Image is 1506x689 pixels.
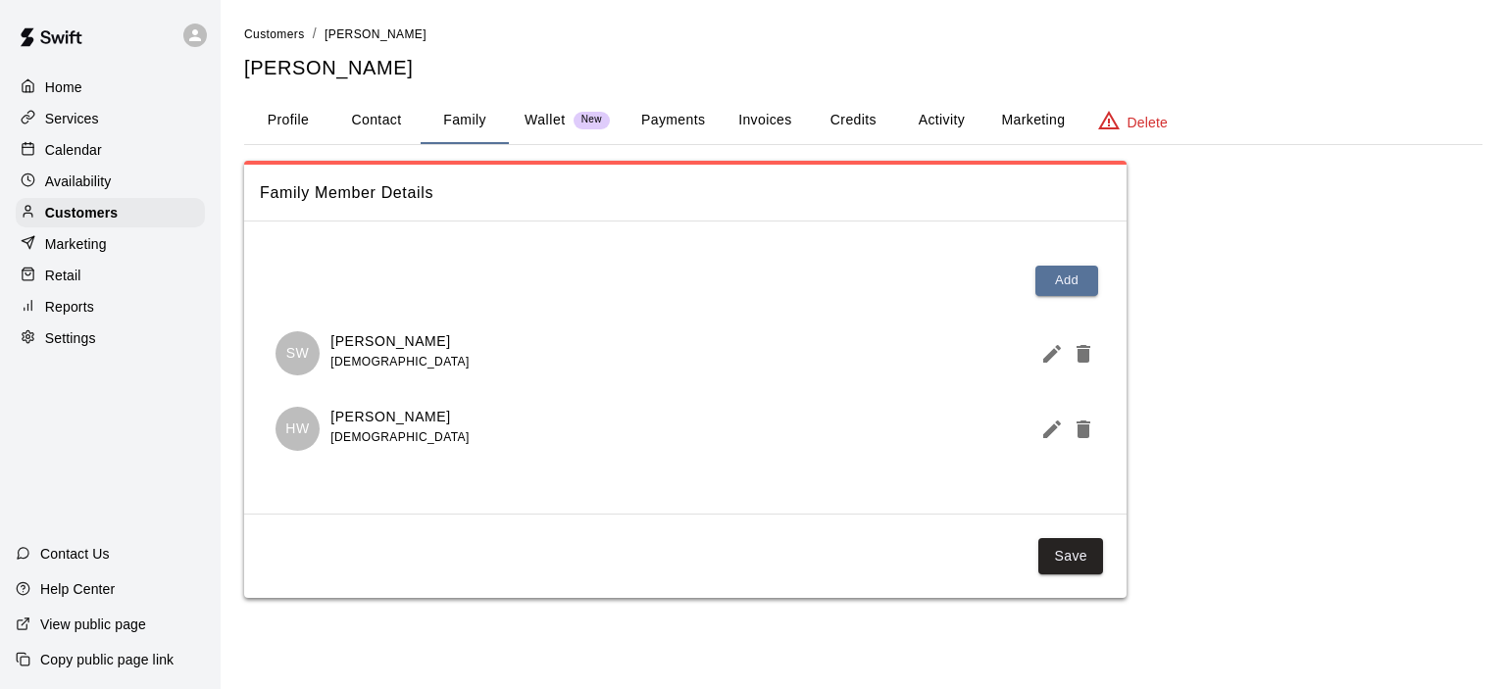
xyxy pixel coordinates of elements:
span: New [574,114,610,126]
button: Family [421,97,509,144]
p: Marketing [45,234,107,254]
span: [PERSON_NAME] [325,27,427,41]
button: Edit Member [1032,334,1064,373]
div: Hudson Wade [276,407,320,451]
a: Calendar [16,135,205,165]
a: Customers [16,198,205,227]
p: Customers [45,203,118,222]
div: Sienna Wade [276,331,320,375]
a: Retail [16,261,205,290]
button: Credits [809,97,897,144]
span: [DEMOGRAPHIC_DATA] [330,355,469,369]
button: Profile [244,97,332,144]
p: Reports [45,297,94,317]
a: Availability [16,167,205,196]
h5: [PERSON_NAME] [244,55,1482,81]
span: Customers [244,27,305,41]
p: Services [45,109,99,128]
a: Services [16,104,205,133]
p: Wallet [525,110,566,130]
span: Family Member Details [260,180,1111,206]
button: Delete [1064,334,1095,373]
p: HW [285,418,309,439]
a: Home [16,73,205,102]
button: Delete [1064,410,1095,449]
button: Save [1038,538,1103,574]
button: Invoices [721,97,809,144]
li: / [313,24,317,44]
span: [DEMOGRAPHIC_DATA] [330,430,469,444]
div: basic tabs example [244,97,1482,144]
button: Contact [332,97,421,144]
p: [PERSON_NAME] [330,331,469,352]
button: Edit Member [1032,410,1064,449]
button: Activity [897,97,985,144]
p: SW [286,343,310,364]
a: Settings [16,323,205,353]
p: Calendar [45,140,102,160]
p: Home [45,77,82,97]
a: Marketing [16,229,205,259]
a: Customers [244,25,305,41]
button: Payments [626,97,721,144]
p: Contact Us [40,544,110,564]
p: Help Center [40,579,115,599]
p: Settings [45,328,96,348]
button: Add [1035,266,1098,296]
a: Reports [16,292,205,321]
nav: breadcrumb [244,24,1482,45]
button: Marketing [985,97,1080,144]
p: Availability [45,172,112,191]
p: Delete [1128,113,1168,132]
p: View public page [40,615,146,634]
p: Copy public page link [40,650,174,669]
p: [PERSON_NAME] [330,407,469,427]
p: Retail [45,266,81,285]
